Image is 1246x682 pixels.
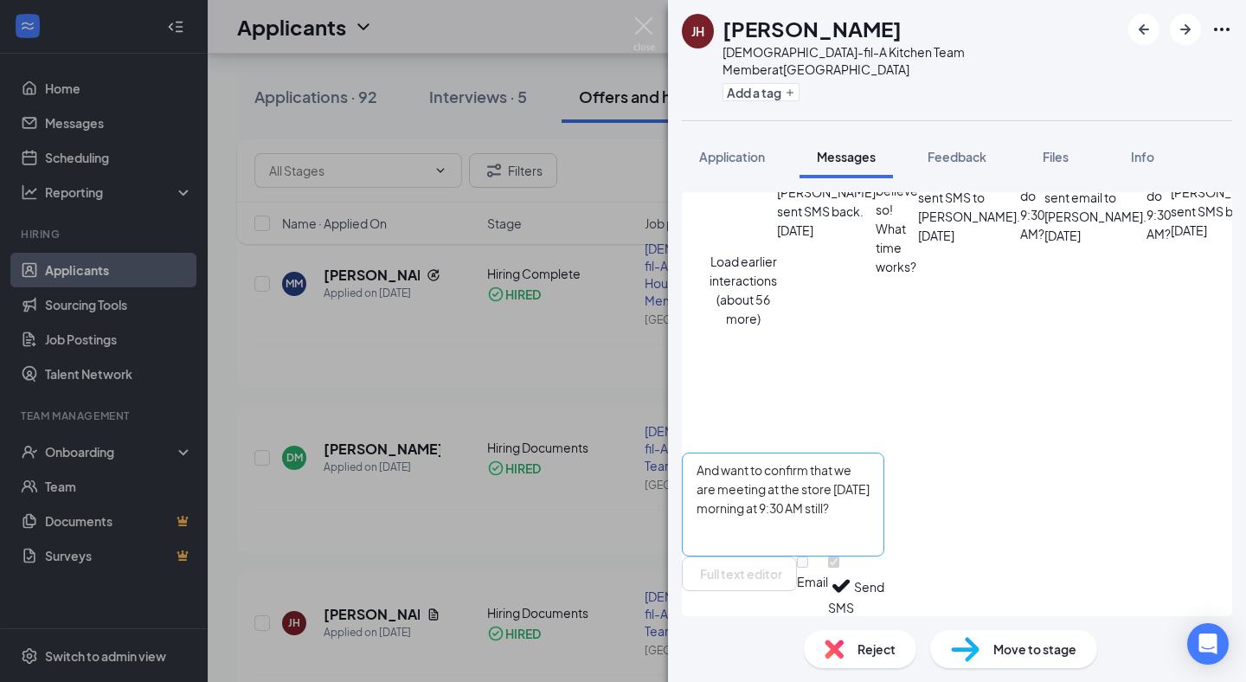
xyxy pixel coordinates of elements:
svg: ArrowRight [1175,19,1196,40]
button: PlusAdd a tag [723,83,800,101]
button: ArrowLeftNew [1128,14,1159,45]
span: [DATE] [918,226,954,245]
span: Messages [817,149,876,164]
h1: [PERSON_NAME] [723,14,902,43]
span: Files [1043,149,1069,164]
div: [DEMOGRAPHIC_DATA]-fil-A Kitchen Team Member at [GEOGRAPHIC_DATA] [723,43,1120,78]
span: [DATE] [1044,226,1081,245]
div: SMS [828,599,854,616]
input: Email [797,557,808,568]
span: Reject [857,640,896,659]
span: [PERSON_NAME] sent SMS to [PERSON_NAME]. [918,170,1020,224]
span: Application [699,149,765,164]
button: Load earlier interactions (about 56 more) [710,252,777,328]
svg: ArrowLeftNew [1134,19,1154,40]
span: Info [1131,149,1154,164]
svg: Plus [785,87,795,98]
svg: Checkmark [828,573,854,599]
span: Can you do 9:30 AM? [1020,150,1044,241]
div: Email [797,573,828,590]
button: ArrowRight [1170,14,1201,45]
div: Open Intercom Messenger [1187,623,1229,665]
button: Full text editorPen [682,557,797,591]
span: [PERSON_NAME] sent email to [PERSON_NAME]. [1044,170,1146,224]
span: Can you do 9:30 AM? [1146,150,1171,241]
button: Send [854,557,884,616]
span: [DATE] [1171,221,1207,240]
input: SMS [828,557,839,568]
div: JH [691,23,704,40]
textarea: And want to confirm that we are meeting at the store [DATE] morning at 9:30 AM still? [682,453,884,557]
span: [DATE] [777,221,813,240]
svg: Ellipses [1211,19,1232,40]
span: Move to stage [993,640,1076,659]
span: Feedback [928,149,986,164]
